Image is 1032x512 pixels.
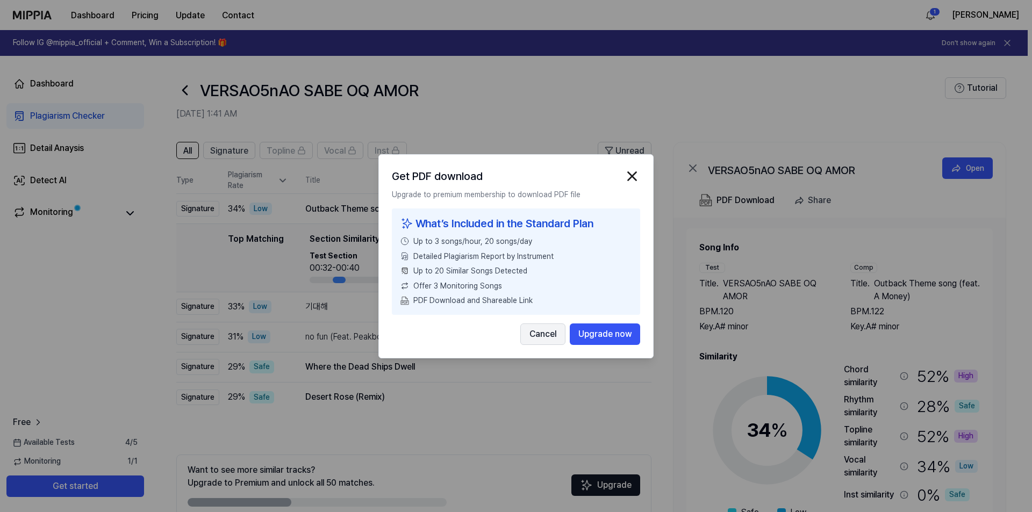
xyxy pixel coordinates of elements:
p: Upgrade to premium membership to download PDF file [392,189,640,200]
img: PDF Download [400,297,409,305]
div: What’s Included in the Standard Plan [400,215,632,232]
img: sparkles icon [400,215,413,232]
button: Upgrade now [570,323,640,344]
button: Cancel [520,323,565,344]
h2: Get PDF download [392,168,483,185]
img: close [624,168,640,184]
span: Up to 20 Similar Songs Detected [413,266,527,277]
span: Up to 3 songs/hour, 20 songs/day [413,236,532,247]
span: Offer 3 Monitoring Songs [413,280,502,291]
span: PDF Download and Shareable Link [413,295,533,306]
span: Detailed Plagiarism Report by Instrument [413,251,554,262]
